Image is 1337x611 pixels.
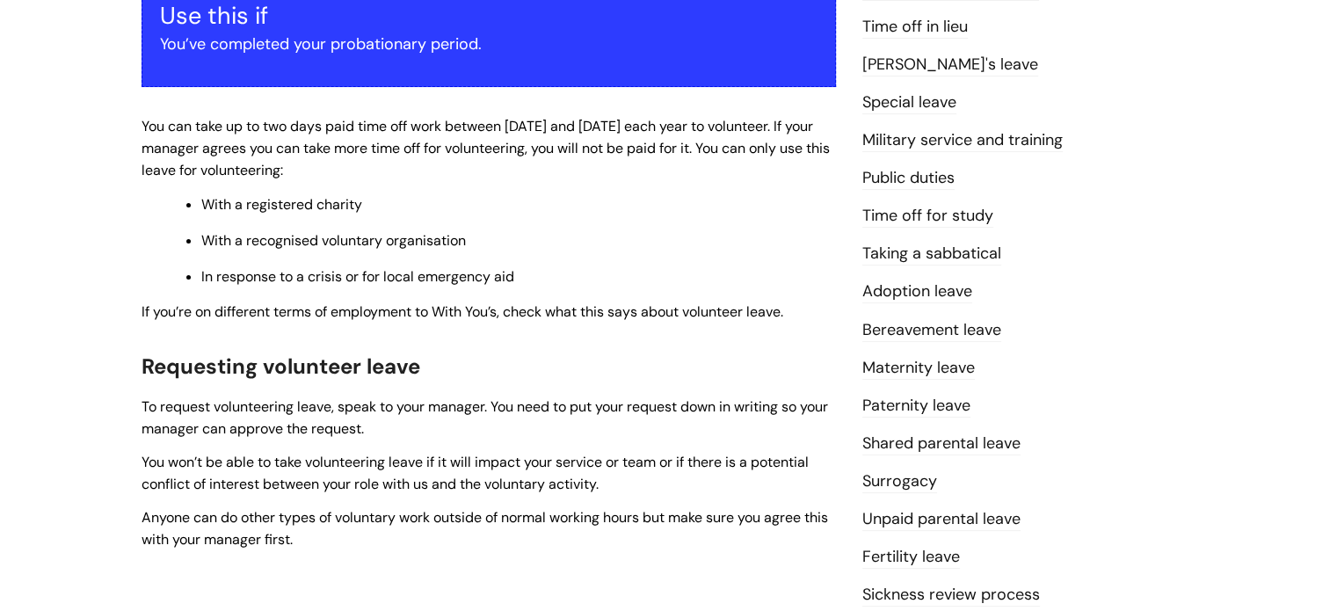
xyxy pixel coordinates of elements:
span: Anyone can do other types of voluntary work outside of normal working hours but make sure you agr... [142,508,828,549]
a: Time off in lieu [862,16,968,39]
h3: Use this if [160,2,817,30]
span: If you’re on different terms of employment to With You’s, check what this says about volunteer le... [142,302,783,321]
a: Paternity leave [862,395,970,418]
a: Taking a sabbatical [862,243,1001,265]
a: Maternity leave [862,357,975,380]
a: Military service and training [862,129,1063,152]
p: You’ve completed your probationary period. [160,30,817,58]
span: You can take up to two days paid time off work between [DATE] and [DATE] each year to volunteer. ... [142,117,830,179]
a: Adoption leave [862,280,972,303]
a: Fertility leave [862,546,960,569]
a: Special leave [862,91,956,114]
a: Unpaid parental leave [862,508,1021,531]
span: In response to a crisis or for local emergency aid [201,267,514,286]
a: Shared parental leave [862,433,1021,455]
span: You won’t be able to take volunteering leave if it will impact your service or team or if there i... [142,453,809,493]
span: With a recognised voluntary organisation [201,231,466,250]
a: Surrogacy [862,470,937,493]
a: Bereavement leave [862,319,1001,342]
span: To request volunteering leave, speak to your manager. You need to put your request down in writin... [142,397,828,438]
a: [PERSON_NAME]'s leave [862,54,1038,76]
span: Requesting volunteer leave [142,353,420,380]
span: With a registered charity [201,195,362,214]
a: Public duties [862,167,955,190]
a: Time off for study [862,205,993,228]
a: Sickness review process [862,584,1040,607]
